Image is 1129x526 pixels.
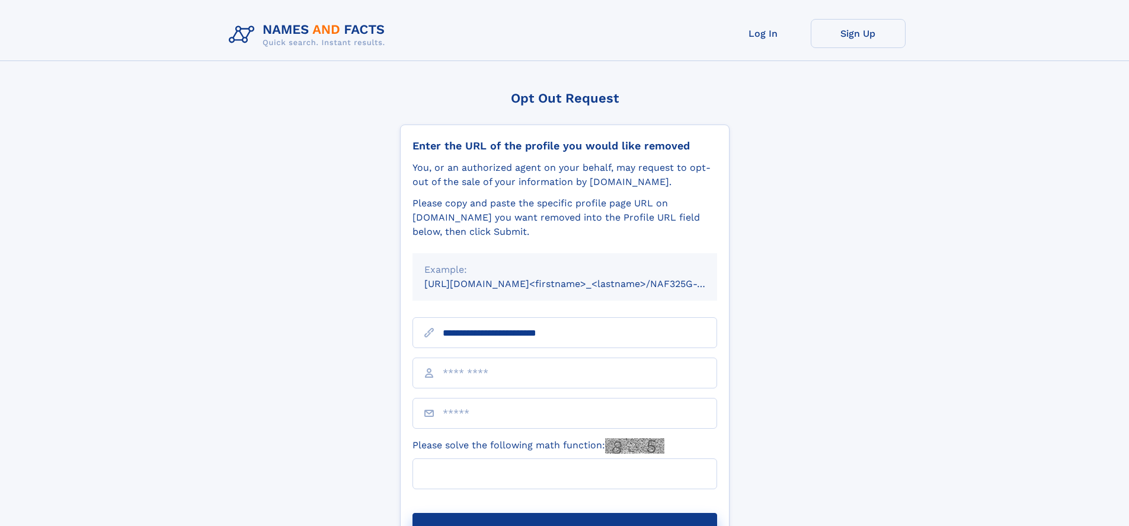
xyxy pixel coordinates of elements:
small: [URL][DOMAIN_NAME]<firstname>_<lastname>/NAF325G-xxxxxxxx [424,278,740,289]
img: Logo Names and Facts [224,19,395,51]
div: You, or an authorized agent on your behalf, may request to opt-out of the sale of your informatio... [412,161,717,189]
label: Please solve the following math function: [412,438,664,454]
a: Log In [716,19,811,48]
div: Enter the URL of the profile you would like removed [412,139,717,152]
div: Opt Out Request [400,91,730,106]
div: Example: [424,263,705,277]
a: Sign Up [811,19,906,48]
div: Please copy and paste the specific profile page URL on [DOMAIN_NAME] you want removed into the Pr... [412,196,717,239]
